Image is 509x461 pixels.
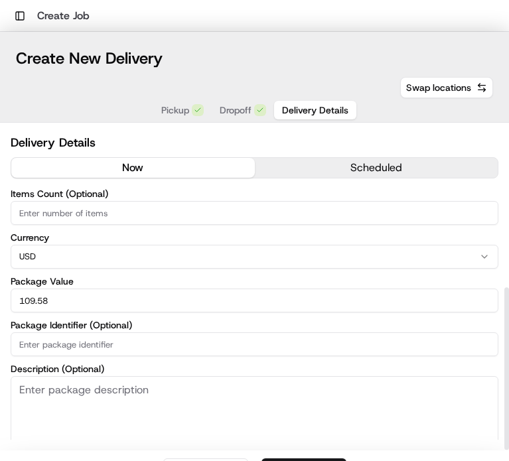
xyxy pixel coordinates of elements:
input: Enter package identifier [11,332,498,356]
button: Swap locations [400,77,493,98]
label: Currency [11,233,498,242]
input: Enter number of items [11,201,498,225]
label: Package Value [11,277,498,286]
h2: Delivery Details [11,133,498,152]
h1: Create Job [37,8,90,24]
label: Items Count (Optional) [11,189,498,198]
button: now [11,158,255,178]
span: Pickup [161,103,189,117]
span: Swap locations [406,81,471,94]
input: Enter package value [11,289,498,312]
span: Dropoff [220,103,252,117]
button: scheduled [255,158,498,178]
label: Description (Optional) [11,364,498,373]
h1: Create New Delivery [16,48,163,69]
label: Package Identifier (Optional) [11,320,498,330]
span: Delivery Details [282,103,348,117]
